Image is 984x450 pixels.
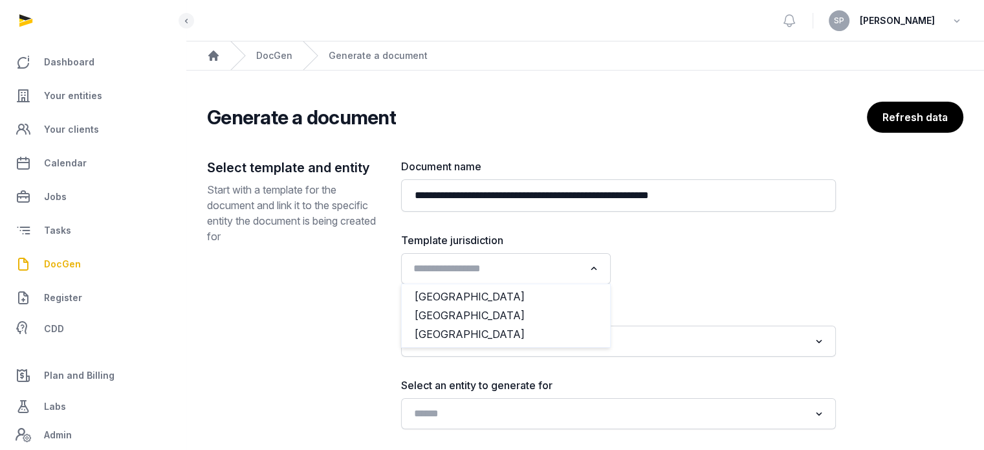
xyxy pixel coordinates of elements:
[44,321,64,337] span: CDD
[10,114,175,145] a: Your clients
[401,377,836,393] label: Select an entity to generate for
[44,155,87,171] span: Calendar
[186,41,984,71] nav: Breadcrumb
[10,282,175,313] a: Register
[44,223,71,238] span: Tasks
[329,49,428,62] div: Generate a document
[256,49,292,62] a: DocGen
[44,290,82,306] span: Register
[44,427,72,443] span: Admin
[409,405,809,423] input: Search for option
[860,13,935,28] span: [PERSON_NAME]
[409,332,809,350] input: Search for option
[408,330,829,353] div: Search for option
[44,54,94,70] span: Dashboard
[10,47,175,78] a: Dashboard
[401,305,836,321] label: Select a template
[10,391,175,422] a: Labs
[10,360,175,391] a: Plan and Billing
[44,122,99,137] span: Your clients
[207,182,380,244] p: Start with a template for the document and link it to the specific entity the document is being c...
[401,159,836,174] label: Document name
[44,88,102,104] span: Your entities
[10,422,175,448] a: Admin
[10,80,175,111] a: Your entities
[408,402,829,425] div: Search for option
[10,316,175,342] a: CDD
[834,17,844,25] span: SP
[207,106,396,129] h2: Generate a document
[10,215,175,246] a: Tasks
[409,260,584,278] input: Search for option
[10,148,175,179] a: Calendar
[401,232,611,248] label: Template jurisdiction
[44,368,115,383] span: Plan and Billing
[408,257,604,280] div: Search for option
[44,399,66,414] span: Labs
[867,102,963,133] button: Refresh data
[44,256,81,272] span: DocGen
[44,189,67,205] span: Jobs
[207,159,380,177] h2: Select template and entity
[10,181,175,212] a: Jobs
[10,249,175,280] a: DocGen
[829,10,849,31] button: SP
